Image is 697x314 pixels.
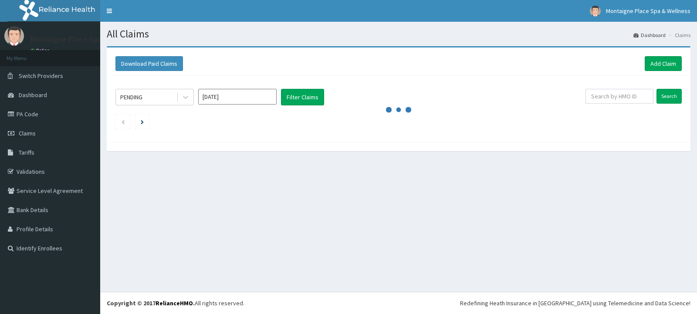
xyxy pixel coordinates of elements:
button: Filter Claims [281,89,324,105]
span: Claims [19,129,36,137]
button: Download Paid Claims [115,56,183,71]
a: Add Claim [645,56,682,71]
div: PENDING [120,93,142,101]
input: Select Month and Year [198,89,277,105]
li: Claims [667,31,690,39]
img: User Image [4,26,24,46]
span: Dashboard [19,91,47,99]
p: Montaigne Place Spa & Wellness [30,35,141,43]
a: Dashboard [633,31,666,39]
input: Search [656,89,682,104]
img: User Image [590,6,601,17]
footer: All rights reserved. [100,292,697,314]
a: Previous page [121,118,125,125]
a: Next page [141,118,144,125]
h1: All Claims [107,28,690,40]
a: RelianceHMO [156,299,193,307]
a: Online [30,47,51,54]
input: Search by HMO ID [585,89,654,104]
span: Switch Providers [19,72,63,80]
span: Tariffs [19,149,34,156]
strong: Copyright © 2017 . [107,299,195,307]
svg: audio-loading [386,97,412,123]
span: Montaigne Place Spa & Wellness [606,7,690,15]
div: Redefining Heath Insurance in [GEOGRAPHIC_DATA] using Telemedicine and Data Science! [460,299,690,307]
